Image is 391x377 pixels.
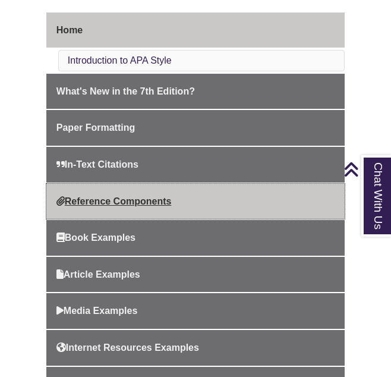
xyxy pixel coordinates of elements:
a: Paper Formatting [46,110,345,146]
span: In-Text Citations [56,159,138,169]
span: Reference Components [56,196,172,206]
span: Home [56,25,83,35]
a: In-Text Citations [46,147,345,183]
span: Book Examples [56,233,135,243]
span: Media Examples [56,306,138,316]
a: Book Examples [46,220,345,256]
a: Home [46,12,345,48]
span: Article Examples [56,269,140,279]
a: What's New in the 7th Edition? [46,74,345,109]
span: Internet Resources Examples [56,343,199,353]
a: Media Examples [46,293,345,329]
a: Internet Resources Examples [46,330,345,366]
a: Article Examples [46,257,345,293]
a: Back to Top [343,161,388,177]
span: Paper Formatting [56,122,135,133]
a: Introduction to APA Style [68,55,172,65]
a: Reference Components [46,184,345,219]
span: What's New in the 7th Edition? [56,86,195,96]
